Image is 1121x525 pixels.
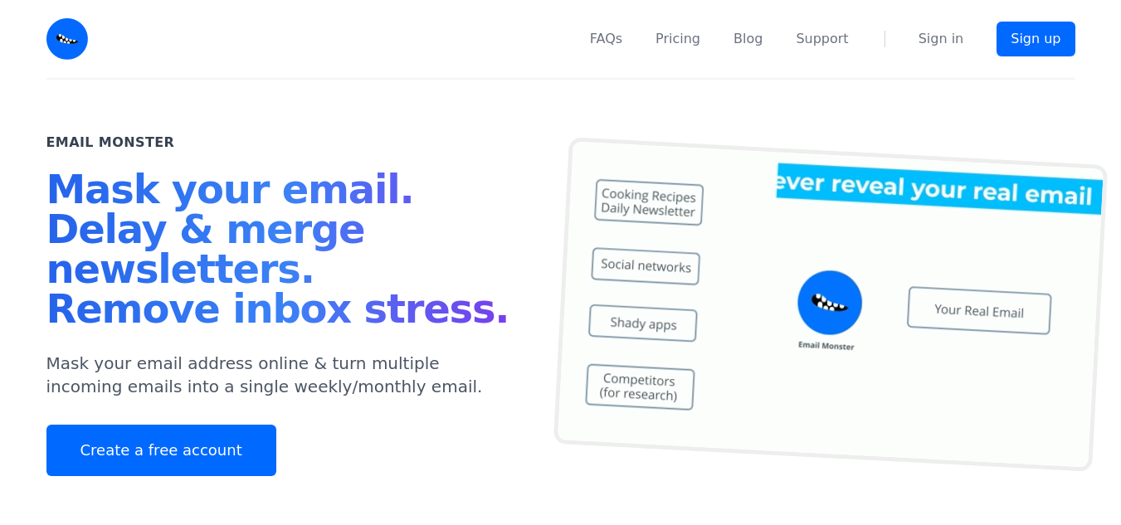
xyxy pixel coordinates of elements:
h2: Email Monster [46,133,175,153]
a: Support [796,29,848,49]
a: Sign in [919,29,964,49]
a: Blog [734,29,763,49]
a: FAQs [590,29,622,49]
img: temp mail, free temporary mail, Temporary Email [553,137,1107,472]
a: Pricing [656,29,700,49]
img: Email Monster [46,18,88,60]
a: Create a free account [46,425,276,476]
a: Sign up [997,22,1075,56]
p: Mask your email address online & turn multiple incoming emails into a single weekly/monthly email. [46,352,521,398]
h1: Mask your email. Delay & merge newsletters. Remove inbox stress. [46,169,521,335]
